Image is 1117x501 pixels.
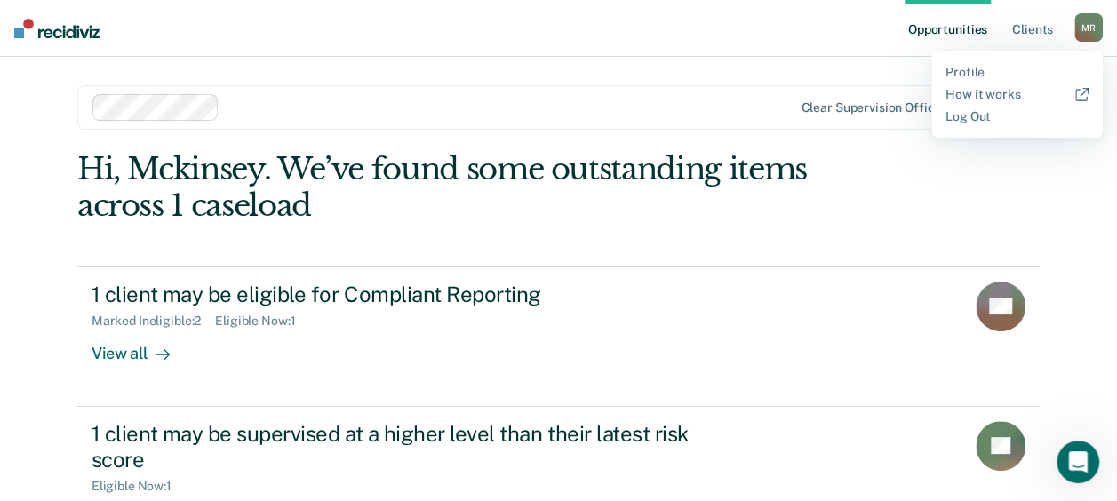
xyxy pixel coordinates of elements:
div: Eligible Now : 1 [215,314,309,329]
button: MR [1074,13,1103,42]
iframe: Intercom live chat [1057,441,1099,483]
a: Profile [945,65,1089,80]
div: Hi, Mckinsey. We’ve found some outstanding items across 1 caseload [77,151,848,224]
div: 1 client may be supervised at a higher level than their latest risk score [92,421,715,473]
a: How it works [945,87,1089,102]
a: Log Out [945,109,1089,124]
div: Clear supervision officers [801,100,952,115]
div: View all [92,329,191,363]
div: Eligible Now : 1 [92,479,186,494]
div: 1 client may be eligible for Compliant Reporting [92,282,715,307]
div: Marked Ineligible : 2 [92,314,215,329]
div: M R [1074,13,1103,42]
a: 1 client may be eligible for Compliant ReportingMarked Ineligible:2Eligible Now:1View all [77,266,1040,407]
img: Recidiviz [14,19,100,38]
